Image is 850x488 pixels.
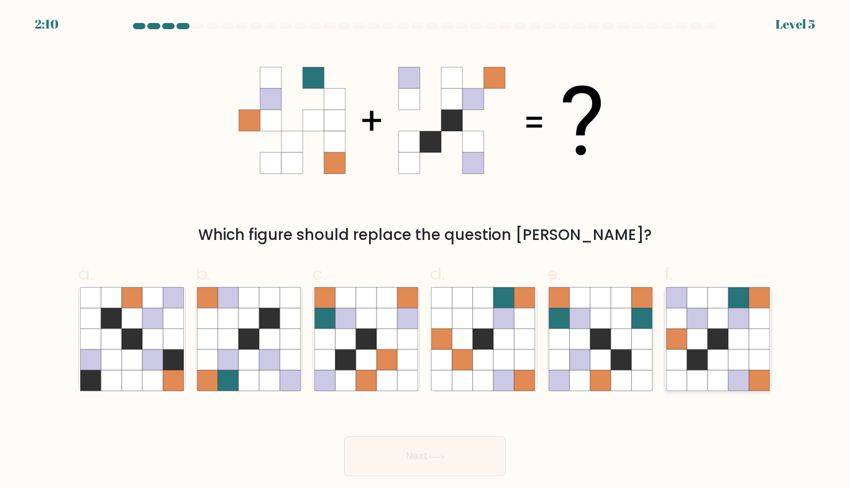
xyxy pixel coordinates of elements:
[547,262,561,286] span: e.
[196,262,211,286] span: b.
[35,15,58,34] div: 2:10
[664,262,673,286] span: f.
[78,262,93,286] span: a.
[344,436,506,476] button: Next
[430,262,445,286] span: d.
[313,262,326,286] span: c.
[86,224,764,246] div: Which figure should replace the question [PERSON_NAME]?
[775,15,815,34] div: Level 5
